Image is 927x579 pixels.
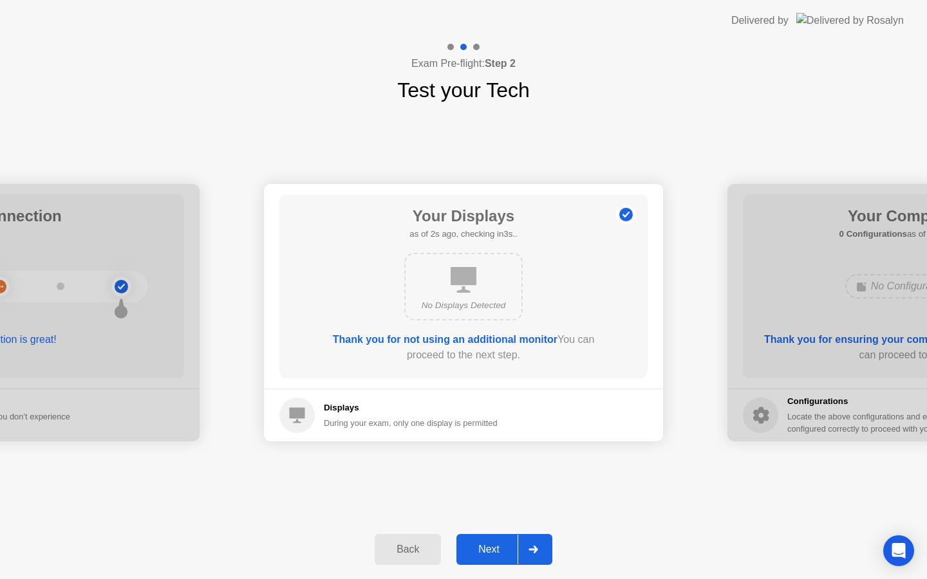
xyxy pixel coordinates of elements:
[416,299,511,312] div: No Displays Detected
[324,401,498,414] h5: Displays
[409,228,517,241] h5: as of 2s ago, checking in3s..
[316,332,611,363] div: You can proceed to the next step.
[883,535,914,566] div: Open Intercom Messenger
[409,205,517,228] h1: Your Displays
[460,544,518,555] div: Next
[411,56,516,71] h4: Exam Pre-flight:
[375,534,441,565] button: Back
[324,417,498,429] div: During your exam, only one display is permitted
[333,334,557,345] b: Thank you for not using an additional monitor
[731,13,789,28] div: Delivered by
[379,544,437,555] div: Back
[485,58,516,69] b: Step 2
[397,75,530,106] h1: Test your Tech
[796,13,904,28] img: Delivered by Rosalyn
[456,534,552,565] button: Next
